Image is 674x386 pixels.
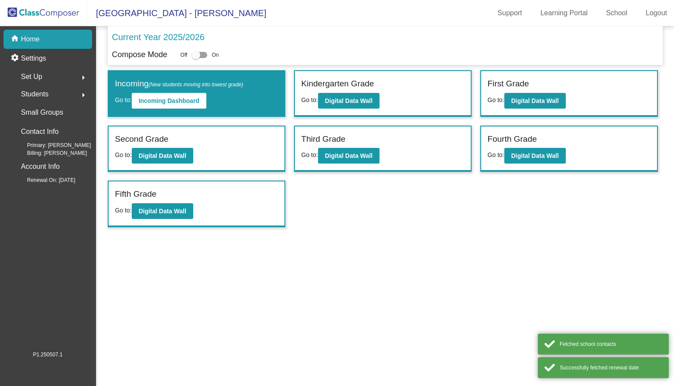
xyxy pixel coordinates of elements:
[115,151,132,158] span: Go to:
[139,208,186,215] b: Digital Data Wall
[560,364,662,372] div: Successfully fetched renewal date
[301,96,318,103] span: Go to:
[13,176,75,184] span: Renewal On: [DATE]
[21,88,48,100] span: Students
[488,151,504,158] span: Go to:
[181,51,188,59] span: Off
[325,97,373,104] b: Digital Data Wall
[511,97,559,104] b: Digital Data Wall
[639,6,674,20] a: Logout
[21,34,40,44] p: Home
[318,93,380,109] button: Digital Data Wall
[488,133,537,146] label: Fourth Grade
[488,96,504,103] span: Go to:
[212,51,219,59] span: On
[511,152,559,159] b: Digital Data Wall
[21,106,63,119] p: Small Groups
[78,72,89,83] mat-icon: arrow_right
[599,6,634,20] a: School
[534,6,595,20] a: Learning Portal
[491,6,529,20] a: Support
[115,207,132,214] span: Go to:
[301,151,318,158] span: Go to:
[301,133,346,146] label: Third Grade
[78,90,89,100] mat-icon: arrow_right
[21,71,42,83] span: Set Up
[13,149,87,157] span: Billing: [PERSON_NAME]
[504,148,566,164] button: Digital Data Wall
[115,96,132,103] span: Go to:
[149,82,243,88] span: (New students moving into lowest grade)
[112,49,168,61] p: Compose Mode
[115,78,243,90] label: Incoming
[139,97,199,104] b: Incoming Dashboard
[132,148,193,164] button: Digital Data Wall
[112,31,205,44] p: Current Year 2025/2026
[325,152,373,159] b: Digital Data Wall
[21,53,46,64] p: Settings
[488,78,529,90] label: First Grade
[115,133,169,146] label: Second Grade
[10,53,21,64] mat-icon: settings
[13,141,91,149] span: Primary: [PERSON_NAME]
[132,203,193,219] button: Digital Data Wall
[560,340,662,348] div: Fetched school contacts
[115,188,157,201] label: Fifth Grade
[504,93,566,109] button: Digital Data Wall
[139,152,186,159] b: Digital Data Wall
[10,34,21,44] mat-icon: home
[318,148,380,164] button: Digital Data Wall
[132,93,206,109] button: Incoming Dashboard
[21,161,60,173] p: Account Info
[21,126,58,138] p: Contact Info
[301,78,374,90] label: Kindergarten Grade
[87,6,266,20] span: [GEOGRAPHIC_DATA] - [PERSON_NAME]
